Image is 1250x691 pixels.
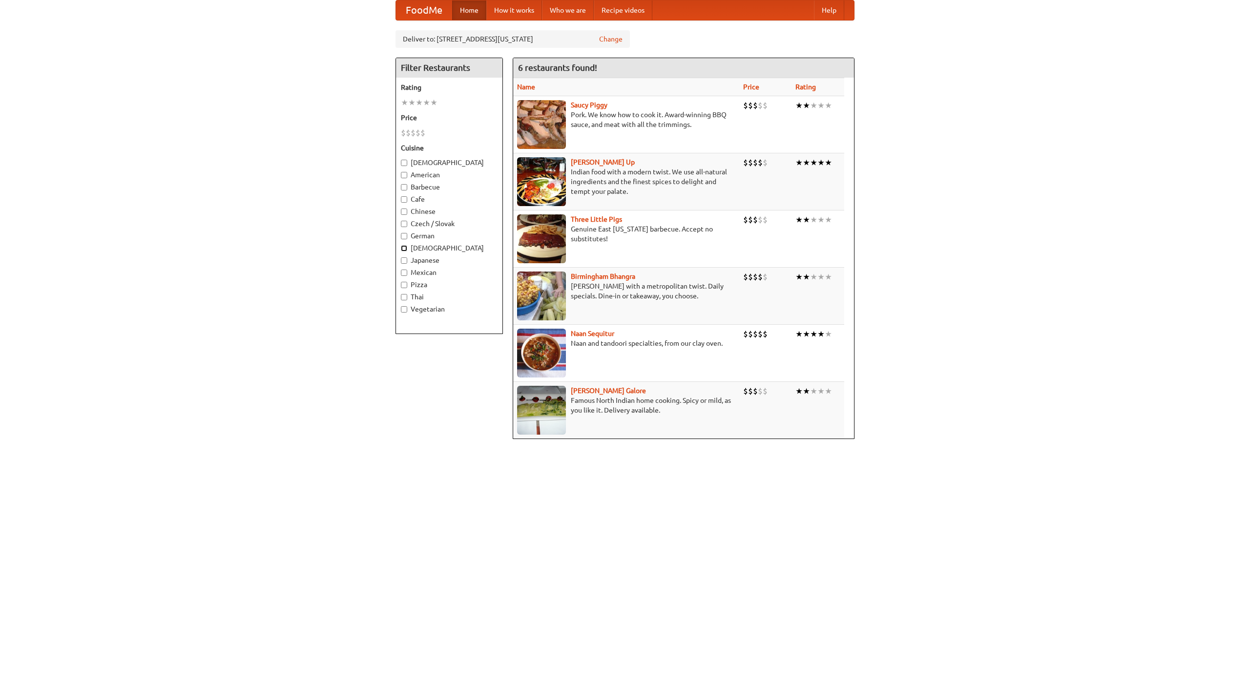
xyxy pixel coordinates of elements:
[401,245,407,251] input: [DEMOGRAPHIC_DATA]
[743,214,748,225] li: $
[401,83,498,92] h5: Rating
[517,224,735,244] p: Genuine East [US_STATE] barbecue. Accept no substitutes!
[803,272,810,282] li: ★
[753,386,758,397] li: $
[517,214,566,263] img: littlepigs.jpg
[408,97,416,108] li: ★
[571,330,614,337] a: Naan Sequitur
[803,329,810,339] li: ★
[795,100,803,111] li: ★
[753,329,758,339] li: $
[817,157,825,168] li: ★
[401,113,498,123] h5: Price
[748,157,753,168] li: $
[411,127,416,138] li: $
[401,127,406,138] li: $
[423,97,430,108] li: ★
[401,243,498,253] label: [DEMOGRAPHIC_DATA]
[817,214,825,225] li: ★
[825,100,832,111] li: ★
[401,182,498,192] label: Barbecue
[401,294,407,300] input: Thai
[486,0,542,20] a: How it works
[803,214,810,225] li: ★
[743,100,748,111] li: $
[452,0,486,20] a: Home
[825,214,832,225] li: ★
[743,386,748,397] li: $
[401,209,407,215] input: Chinese
[743,272,748,282] li: $
[416,127,420,138] li: $
[795,272,803,282] li: ★
[763,214,768,225] li: $
[396,30,630,48] div: Deliver to: [STREET_ADDRESS][US_STATE]
[753,157,758,168] li: $
[748,386,753,397] li: $
[517,167,735,196] p: Indian food with a modern twist. We use all-natural ingredients and the finest spices to delight ...
[401,219,498,229] label: Czech / Slovak
[825,386,832,397] li: ★
[401,304,498,314] label: Vegetarian
[817,329,825,339] li: ★
[753,100,758,111] li: $
[401,221,407,227] input: Czech / Slovak
[795,83,816,91] a: Rating
[817,386,825,397] li: ★
[753,214,758,225] li: $
[763,329,768,339] li: $
[517,100,566,149] img: saucy.jpg
[571,158,635,166] b: [PERSON_NAME] Up
[401,97,408,108] li: ★
[517,110,735,129] p: Pork. We know how to cook it. Award-winning BBQ sauce, and meat with all the trimmings.
[401,255,498,265] label: Japanese
[758,329,763,339] li: $
[795,157,803,168] li: ★
[401,160,407,166] input: [DEMOGRAPHIC_DATA]
[401,196,407,203] input: Cafe
[401,194,498,204] label: Cafe
[571,272,635,280] a: Birmingham Bhangra
[817,100,825,111] li: ★
[517,83,535,91] a: Name
[416,97,423,108] li: ★
[814,0,844,20] a: Help
[810,329,817,339] li: ★
[401,231,498,241] label: German
[599,34,623,44] a: Change
[401,268,498,277] label: Mexican
[803,386,810,397] li: ★
[401,184,407,190] input: Barbecue
[825,272,832,282] li: ★
[517,329,566,377] img: naansequitur.jpg
[518,63,597,72] ng-pluralize: 6 restaurants found!
[571,215,622,223] a: Three Little Pigs
[396,0,452,20] a: FoodMe
[810,157,817,168] li: ★
[401,143,498,153] h5: Cuisine
[517,157,566,206] img: curryup.jpg
[748,100,753,111] li: $
[795,214,803,225] li: ★
[396,58,502,78] h4: Filter Restaurants
[743,157,748,168] li: $
[810,214,817,225] li: ★
[401,158,498,168] label: [DEMOGRAPHIC_DATA]
[401,207,498,216] label: Chinese
[542,0,594,20] a: Who we are
[430,97,437,108] li: ★
[758,272,763,282] li: $
[743,83,759,91] a: Price
[763,100,768,111] li: $
[401,257,407,264] input: Japanese
[795,329,803,339] li: ★
[743,329,748,339] li: $
[401,172,407,178] input: American
[406,127,411,138] li: $
[571,387,646,395] b: [PERSON_NAME] Galore
[401,170,498,180] label: American
[748,272,753,282] li: $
